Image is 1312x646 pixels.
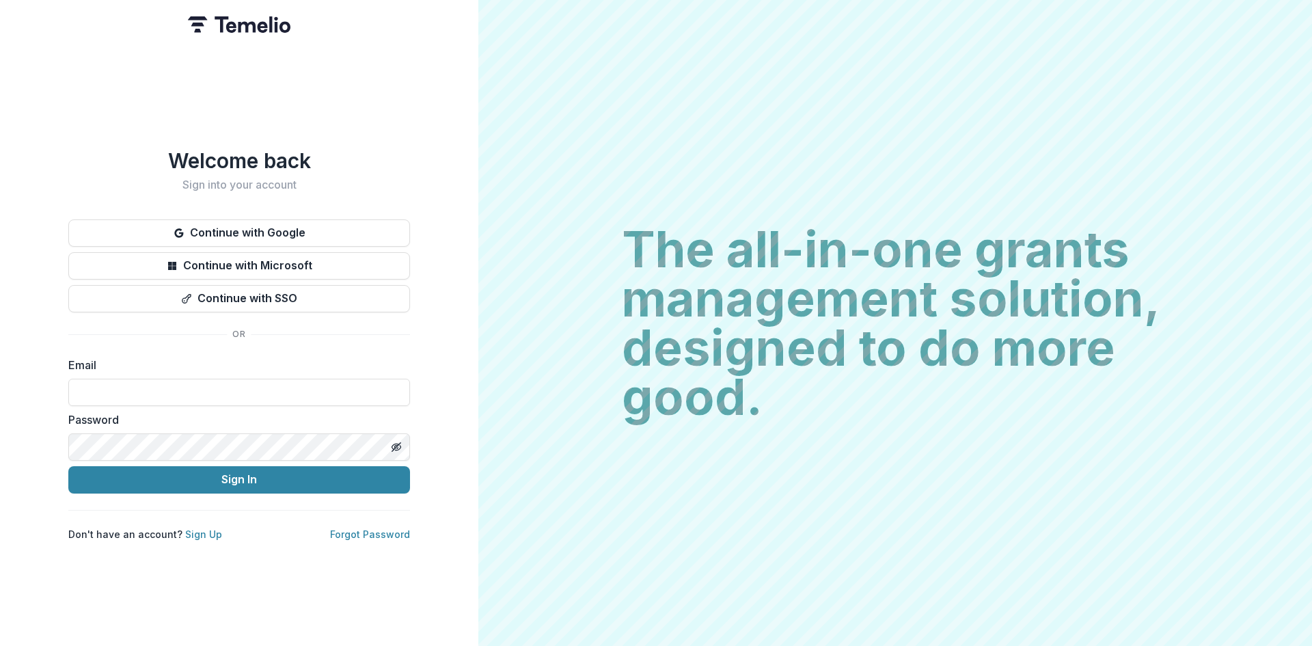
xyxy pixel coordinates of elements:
h1: Welcome back [68,148,410,173]
img: Temelio [188,16,290,33]
button: Continue with Microsoft [68,252,410,280]
button: Continue with Google [68,219,410,247]
button: Continue with SSO [68,285,410,312]
h2: Sign into your account [68,178,410,191]
p: Don't have an account? [68,527,222,541]
button: Toggle password visibility [385,436,407,458]
label: Password [68,412,402,428]
button: Sign In [68,466,410,494]
a: Forgot Password [330,528,410,540]
label: Email [68,357,402,373]
a: Sign Up [185,528,222,540]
